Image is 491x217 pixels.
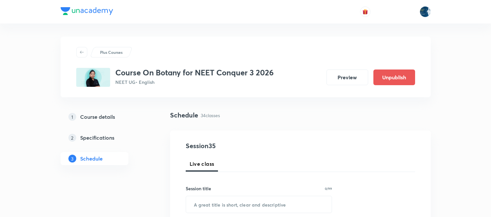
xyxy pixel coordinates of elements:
p: 34 classes [201,112,220,119]
a: 1Course details [61,110,149,123]
h5: Schedule [80,155,103,163]
a: 2Specifications [61,131,149,144]
p: 2 [68,134,76,142]
h5: Course details [80,113,115,121]
h6: Session title [186,185,211,192]
button: avatar [360,7,370,17]
p: Plus Courses [100,49,123,55]
input: A great title is short, clear and descriptive [186,196,332,213]
img: avatar [362,9,368,15]
img: 27CDC3E2-B84E-473B-B72C-530E174002DE_plus.png [76,68,110,87]
p: 0/99 [325,187,332,190]
a: Company Logo [61,7,113,17]
p: NEET UG • English [115,79,274,85]
p: 1 [68,113,76,121]
img: Company Logo [61,7,113,15]
h3: Course On Botany for NEET Conquer 3 2026 [115,68,274,77]
h4: Schedule [170,110,198,120]
h4: Session 35 [186,141,305,151]
button: Unpublish [373,70,415,85]
p: 3 [68,155,76,163]
button: Preview [326,70,368,85]
img: Lokeshwar Chiluveru [420,6,431,17]
span: Live class [190,160,214,168]
h5: Specifications [80,134,114,142]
